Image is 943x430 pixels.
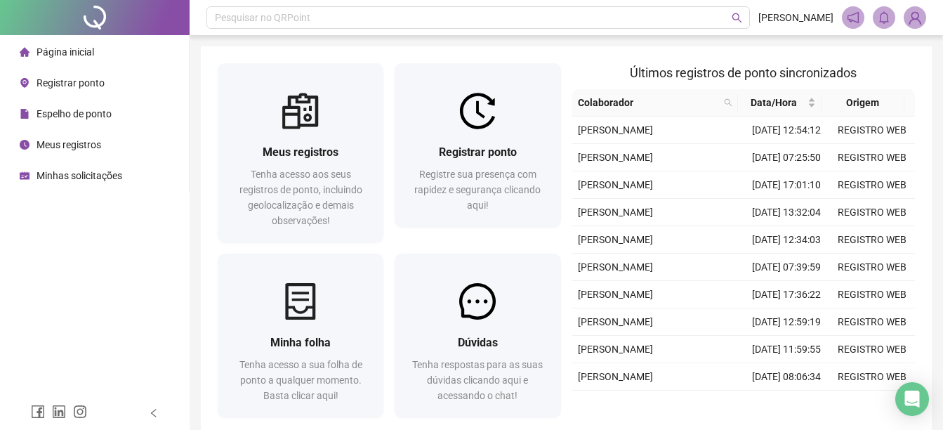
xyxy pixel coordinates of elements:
[758,10,833,25] span: [PERSON_NAME]
[578,371,653,382] span: [PERSON_NAME]
[630,65,857,80] span: Últimos registros de ponto sincronizados
[829,363,915,391] td: REGISTRO WEB
[744,308,829,336] td: [DATE] 12:59:19
[721,92,735,113] span: search
[744,171,829,199] td: [DATE] 17:01:10
[578,234,653,245] span: [PERSON_NAME]
[578,289,653,300] span: [PERSON_NAME]
[744,144,829,171] td: [DATE] 07:25:50
[744,391,829,418] td: [DATE] 17:59:49
[829,171,915,199] td: REGISTRO WEB
[744,117,829,144] td: [DATE] 12:54:12
[829,226,915,254] td: REGISTRO WEB
[829,391,915,418] td: REGISTRO WEB
[37,46,94,58] span: Página inicial
[270,336,331,349] span: Minha folha
[578,207,653,218] span: [PERSON_NAME]
[829,117,915,144] td: REGISTRO WEB
[847,11,859,24] span: notification
[31,405,45,419] span: facebook
[73,405,87,419] span: instagram
[218,63,383,242] a: Meus registrosTenha acesso aos seus registros de ponto, incluindo geolocalização e demais observa...
[878,11,890,24] span: bell
[578,316,653,327] span: [PERSON_NAME]
[829,144,915,171] td: REGISTRO WEB
[20,47,29,57] span: home
[904,7,925,28] img: 91928
[578,152,653,163] span: [PERSON_NAME]
[149,408,159,418] span: left
[744,226,829,254] td: [DATE] 12:34:03
[20,109,29,119] span: file
[578,344,653,355] span: [PERSON_NAME]
[578,179,653,190] span: [PERSON_NAME]
[822,89,904,117] th: Origem
[829,308,915,336] td: REGISTRO WEB
[732,13,742,23] span: search
[738,89,821,117] th: Data/Hora
[239,169,362,226] span: Tenha acesso aos seus registros de ponto, incluindo geolocalização e demais observações!
[724,98,732,107] span: search
[829,336,915,363] td: REGISTRO WEB
[52,405,66,419] span: linkedin
[263,145,338,159] span: Meus registros
[744,254,829,281] td: [DATE] 07:39:59
[458,336,498,349] span: Dúvidas
[395,63,560,227] a: Registrar pontoRegistre sua presença com rapidez e segurança clicando aqui!
[829,281,915,308] td: REGISTRO WEB
[37,139,101,150] span: Meus registros
[37,108,112,119] span: Espelho de ponto
[578,124,653,136] span: [PERSON_NAME]
[37,77,105,89] span: Registrar ponto
[578,95,719,110] span: Colaborador
[20,78,29,88] span: environment
[829,254,915,281] td: REGISTRO WEB
[239,359,362,401] span: Tenha acesso a sua folha de ponto a qualquer momento. Basta clicar aqui!
[744,199,829,226] td: [DATE] 13:32:04
[578,261,653,273] span: [PERSON_NAME]
[744,336,829,363] td: [DATE] 11:59:55
[829,199,915,226] td: REGISTRO WEB
[744,95,804,110] span: Data/Hora
[37,170,122,181] span: Minhas solicitações
[744,363,829,391] td: [DATE] 08:06:34
[218,254,383,417] a: Minha folhaTenha acesso a sua folha de ponto a qualquer momento. Basta clicar aqui!
[439,145,517,159] span: Registrar ponto
[895,382,929,416] div: Open Intercom Messenger
[395,254,560,417] a: DúvidasTenha respostas para as suas dúvidas clicando aqui e acessando o chat!
[744,281,829,308] td: [DATE] 17:36:22
[20,171,29,181] span: schedule
[414,169,541,211] span: Registre sua presença com rapidez e segurança clicando aqui!
[20,140,29,150] span: clock-circle
[412,359,543,401] span: Tenha respostas para as suas dúvidas clicando aqui e acessando o chat!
